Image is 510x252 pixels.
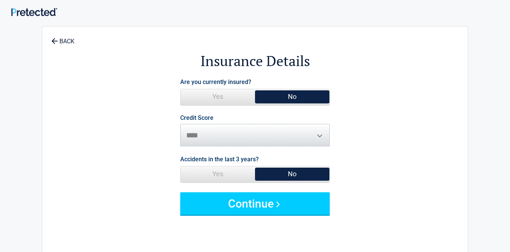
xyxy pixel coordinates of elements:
[255,89,329,104] span: No
[181,167,255,181] span: Yes
[180,192,330,215] button: Continue
[83,52,427,71] h2: Insurance Details
[180,154,259,164] label: Accidents in the last 3 years?
[11,8,57,16] img: Main Logo
[50,31,76,44] a: BACK
[181,89,255,104] span: Yes
[180,115,213,121] label: Credit Score
[255,167,329,181] span: No
[180,77,251,87] label: Are you currently insured?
